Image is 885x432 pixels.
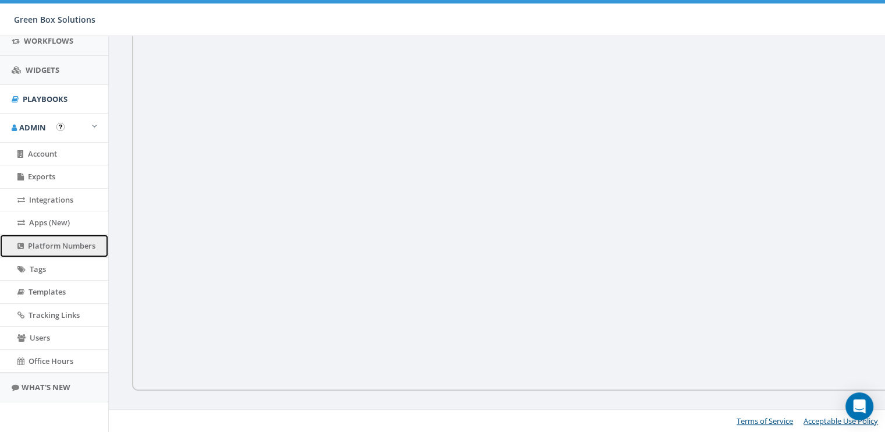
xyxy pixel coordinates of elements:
span: Users [30,332,50,343]
span: Office Hours [29,356,73,366]
span: Exports [28,171,55,182]
span: What's New [22,382,70,392]
span: Widgets [26,65,59,75]
span: Admin [19,122,46,133]
button: Open In-App Guide [56,123,65,131]
span: Templates [29,286,66,297]
span: Green Box Solutions [14,14,95,25]
span: Tracking Links [29,310,80,320]
div: Open Intercom Messenger [845,392,873,420]
span: Integrations [29,194,73,205]
span: Workflows [24,36,73,46]
span: Account [28,148,57,159]
a: Terms of Service [737,416,793,426]
span: Apps (New) [29,217,70,228]
a: Acceptable Use Policy [804,416,878,426]
span: Tags [30,264,46,274]
span: Playbooks [23,94,67,104]
span: Platform Numbers [28,240,95,251]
